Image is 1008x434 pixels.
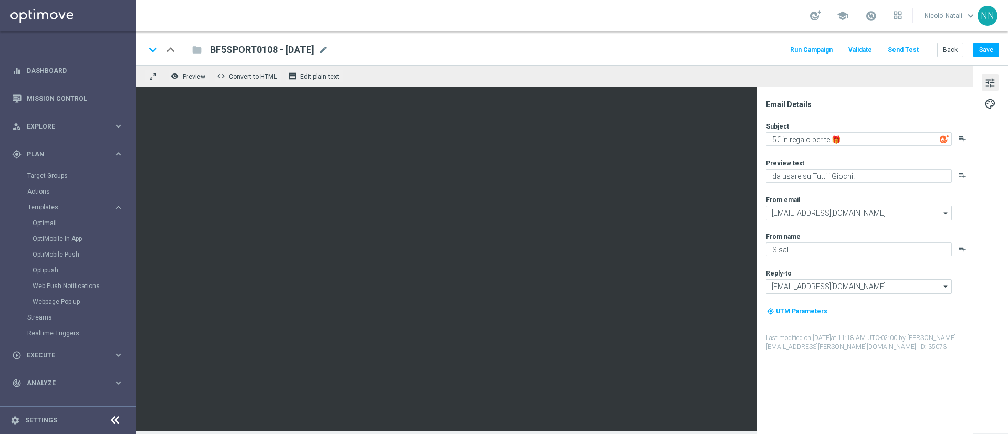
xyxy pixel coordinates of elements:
div: Dashboard [12,57,123,84]
button: receipt Edit plain text [286,69,344,83]
a: Mission Control [27,84,123,112]
span: tune [984,76,996,90]
span: Analyze [27,380,113,386]
a: Webpage Pop-up [33,298,109,306]
button: play_circle_outline Execute keyboard_arrow_right [12,351,124,359]
div: Execute [12,351,113,360]
div: Optimail [33,215,135,231]
div: OptiMobile In-App [33,231,135,247]
i: keyboard_arrow_right [113,203,123,213]
span: Edit plain text [300,73,339,80]
a: Dashboard [27,57,123,84]
input: Select [766,279,952,294]
i: track_changes [12,378,22,388]
span: keyboard_arrow_down [965,10,976,22]
div: Plan [12,150,113,159]
button: Save [973,43,999,57]
button: palette [982,95,999,112]
i: person_search [12,122,22,131]
label: Subject [766,122,789,131]
i: gps_fixed [12,150,22,159]
div: Templates [27,199,135,310]
span: Convert to HTML [229,73,277,80]
i: receipt [288,72,297,80]
span: UTM Parameters [776,308,827,315]
button: code Convert to HTML [214,69,281,83]
button: Run Campaign [789,43,834,57]
a: Realtime Triggers [27,329,109,337]
i: keyboard_arrow_right [113,350,123,360]
a: OptiMobile Push [33,250,109,259]
i: play_circle_outline [12,351,22,360]
a: Target Groups [27,172,109,180]
span: Explore [27,123,113,130]
span: Execute [27,352,113,358]
div: Webpage Pop-up [33,294,135,310]
a: Optipush [33,266,109,274]
button: Send Test [886,43,920,57]
i: equalizer [12,66,22,76]
span: palette [984,97,996,111]
div: Realtime Triggers [27,325,135,341]
button: tune [982,74,999,91]
i: my_location [767,308,774,315]
label: From name [766,232,801,241]
button: Mission Control [12,94,124,103]
label: From email [766,196,800,204]
a: Web Push Notifications [33,282,109,290]
span: school [837,10,848,22]
span: Plan [27,151,113,157]
button: person_search Explore keyboard_arrow_right [12,122,124,131]
span: Templates [28,204,103,210]
button: playlist_add [958,171,967,179]
button: playlist_add [958,245,967,253]
span: Preview [183,73,205,80]
i: keyboard_arrow_down [145,42,161,58]
button: Templates keyboard_arrow_right [27,203,124,211]
div: OptiMobile Push [33,247,135,262]
button: playlist_add [958,134,967,143]
div: Templates [28,204,113,210]
a: Actions [27,187,109,196]
i: keyboard_arrow_right [113,121,123,131]
button: remove_red_eye Preview [168,69,210,83]
button: Back [937,43,963,57]
i: keyboard_arrow_right [113,149,123,159]
i: remove_red_eye [171,72,179,80]
button: track_changes Analyze keyboard_arrow_right [12,379,124,387]
a: Nicolo' Natalikeyboard_arrow_down [923,8,978,24]
span: mode_edit [319,45,328,55]
i: settings [10,416,20,425]
label: Preview text [766,159,804,167]
label: Last modified on [DATE] at 11:18 AM UTC-02:00 by [PERSON_NAME][EMAIL_ADDRESS][PERSON_NAME][DOMAIN... [766,334,972,352]
i: arrow_drop_down [941,280,951,293]
label: Reply-to [766,269,792,278]
div: Explore [12,122,113,131]
a: Settings [25,417,57,424]
button: gps_fixed Plan keyboard_arrow_right [12,150,124,158]
button: Validate [847,43,874,57]
div: Email Details [766,100,972,109]
button: equalizer Dashboard [12,67,124,75]
input: Select [766,206,952,220]
div: Optipush [33,262,135,278]
i: arrow_drop_down [941,206,951,220]
img: optiGenie.svg [940,134,949,144]
span: code [217,72,225,80]
div: Analyze [12,378,113,388]
a: Optimail [33,219,109,227]
a: OptiMobile In-App [33,235,109,243]
div: Mission Control [12,84,123,112]
a: Streams [27,313,109,322]
span: Validate [848,46,872,54]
